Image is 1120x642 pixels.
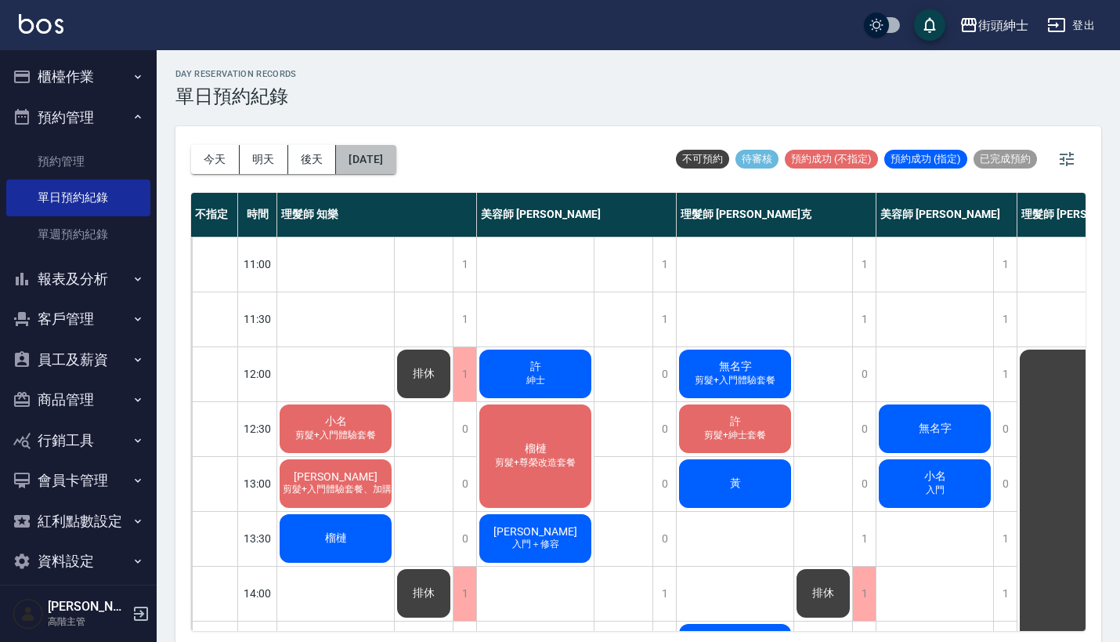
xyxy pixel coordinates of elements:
[291,470,381,483] span: [PERSON_NAME]
[277,193,477,237] div: 理髮師 知樂
[238,511,277,566] div: 13:30
[48,599,128,615] h5: [PERSON_NAME]
[993,402,1017,456] div: 0
[278,483,431,496] span: 剪髮+入門體驗套餐、加購修容修眉
[6,299,150,339] button: 客戶管理
[785,152,878,166] span: 預約成功 (不指定)
[336,145,396,174] button: [DATE]
[993,512,1017,566] div: 1
[238,456,277,511] div: 13:00
[993,347,1017,401] div: 1
[191,145,240,174] button: 今天
[238,401,277,456] div: 12:30
[477,193,677,237] div: 美容師 [PERSON_NAME]
[852,512,876,566] div: 1
[523,374,548,387] span: 紳士
[876,193,1017,237] div: 美容師 [PERSON_NAME]
[6,420,150,461] button: 行銷工具
[6,541,150,582] button: 資料設定
[852,402,876,456] div: 0
[6,379,150,420] button: 商品管理
[735,152,779,166] span: 待審核
[921,470,949,484] span: 小名
[322,415,350,429] span: 小名
[453,457,476,511] div: 0
[993,238,1017,292] div: 1
[175,69,297,79] h2: day Reservation records
[852,347,876,401] div: 0
[652,457,676,511] div: 0
[677,193,876,237] div: 理髮師 [PERSON_NAME]克
[852,457,876,511] div: 0
[6,501,150,542] button: 紅利點數設定
[809,586,837,600] span: 排休
[238,237,277,292] div: 11:00
[453,238,476,292] div: 1
[6,339,150,380] button: 員工及薪資
[240,145,288,174] button: 明天
[727,415,744,429] span: 許
[453,347,476,401] div: 1
[6,180,150,216] a: 單日預約紀錄
[852,292,876,346] div: 1
[993,292,1017,346] div: 1
[852,238,876,292] div: 1
[6,460,150,501] button: 會員卡管理
[453,512,476,566] div: 0
[238,346,277,401] div: 12:00
[6,143,150,180] a: 預約管理
[652,567,676,621] div: 1
[993,457,1017,511] div: 0
[509,538,562,551] span: 入門＋修容
[884,152,967,166] span: 預約成功 (指定)
[175,85,297,107] h3: 單日預約紀錄
[676,152,729,166] span: 不可預約
[522,442,550,456] span: 榴槤
[322,531,350,546] span: 榴槤
[288,145,337,174] button: 後天
[652,238,676,292] div: 1
[6,56,150,97] button: 櫃檯作業
[953,9,1035,42] button: 街頭紳士
[410,586,438,600] span: 排休
[238,193,277,237] div: 時間
[191,193,238,237] div: 不指定
[914,9,945,41] button: save
[238,566,277,621] div: 14:00
[410,367,438,381] span: 排休
[453,402,476,456] div: 0
[13,598,44,629] img: Person
[923,484,948,497] span: 入門
[974,152,1037,166] span: 已完成預約
[6,216,150,252] a: 單週預約紀錄
[652,347,676,401] div: 0
[993,567,1017,621] div: 1
[48,615,128,629] p: 高階主管
[652,292,676,346] div: 1
[6,259,150,299] button: 報表及分析
[716,360,755,374] span: 無名字
[916,422,955,436] span: 無名字
[652,402,676,456] div: 0
[492,456,579,470] span: 剪髮+尊榮改造套餐
[692,374,779,387] span: 剪髮+入門體驗套餐
[19,14,63,34] img: Logo
[852,567,876,621] div: 1
[978,16,1028,35] div: 街頭紳士
[701,429,769,442] span: 剪髮+紳士套餐
[453,292,476,346] div: 1
[527,360,544,374] span: 許
[652,512,676,566] div: 0
[1041,11,1101,40] button: 登出
[238,292,277,346] div: 11:30
[727,477,744,491] span: 黃
[6,97,150,138] button: 預約管理
[490,525,580,538] span: [PERSON_NAME]
[453,567,476,621] div: 1
[292,429,379,442] span: 剪髮+入門體驗套餐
